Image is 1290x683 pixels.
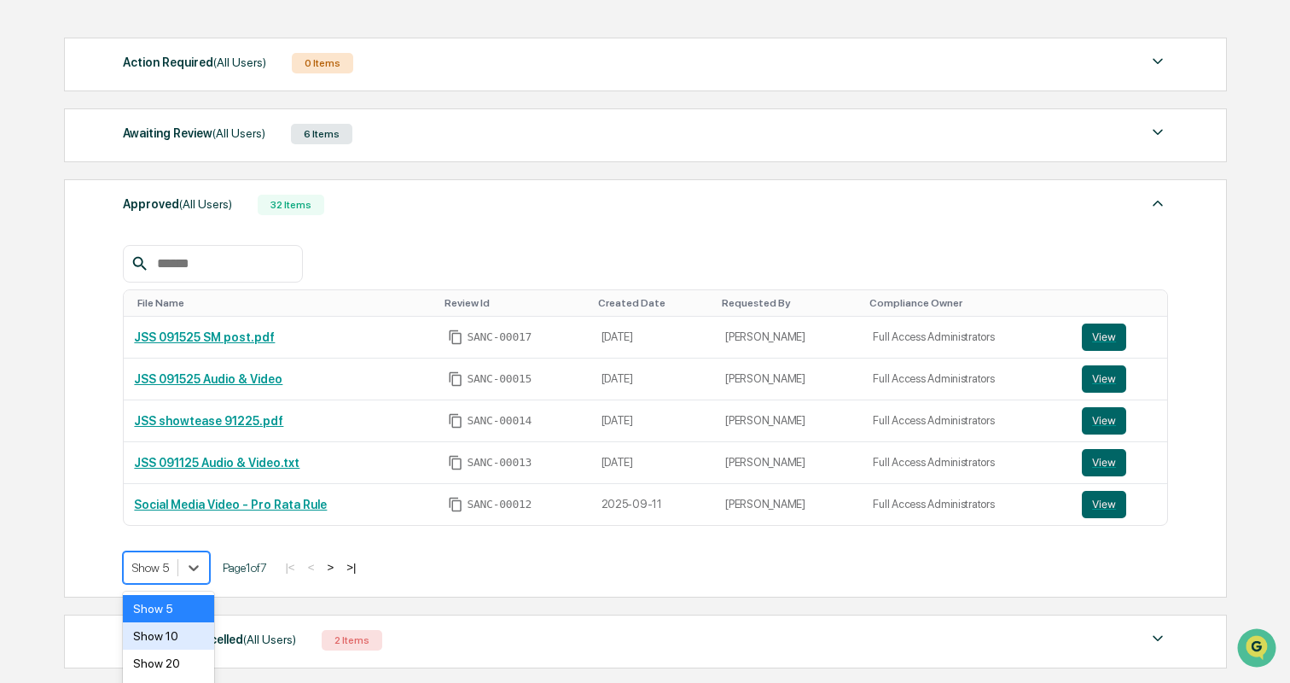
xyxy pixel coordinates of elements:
[1082,449,1126,476] button: View
[1082,365,1126,393] button: View
[10,208,117,239] a: 🖐️Preclearance
[863,484,1072,525] td: Full Access Administrators
[243,633,296,646] span: (All Users)
[134,456,299,470] a: JSS 091125 Audio & Video.txt
[1082,324,1157,351] a: View
[1148,193,1168,213] img: caret
[134,330,275,344] a: JSS 091525 SM post.pdf
[591,400,716,442] td: [DATE]
[1082,365,1157,393] a: View
[448,371,463,387] span: Copy Id
[123,650,213,677] div: Show 20
[17,36,311,63] p: How can we help?
[17,131,48,161] img: 1746055101610-c473b297-6a78-478c-a979-82029cc54cd1
[123,51,266,73] div: Action Required
[17,249,31,263] div: 🔎
[223,561,267,575] span: Page 1 of 7
[322,560,339,575] button: >
[117,208,218,239] a: 🗄️Attestations
[123,595,213,622] div: Show 5
[715,400,863,442] td: [PERSON_NAME]
[1082,449,1157,476] a: View
[134,372,282,386] a: JSS 091525 Audio & Video
[120,289,206,302] a: Powered byPylon
[17,217,31,231] div: 🖐️
[448,455,463,470] span: Copy Id
[134,414,283,428] a: JSS showtease 91225.pdf
[123,193,232,215] div: Approved
[863,442,1072,484] td: Full Access Administrators
[179,197,232,211] span: (All Users)
[591,317,716,359] td: [DATE]
[598,297,709,309] div: Toggle SortBy
[1082,407,1157,435] a: View
[1235,627,1281,673] iframe: Open customer support
[213,55,266,69] span: (All Users)
[58,131,280,148] div: Start new chat
[34,248,107,265] span: Data Lookup
[1148,51,1168,72] img: caret
[591,442,716,484] td: [DATE]
[1082,491,1126,518] button: View
[448,330,463,345] span: Copy Id
[448,413,463,429] span: Copy Id
[467,498,532,511] span: SANC-00012
[715,442,863,484] td: [PERSON_NAME]
[341,560,361,575] button: >|
[869,297,1065,309] div: Toggle SortBy
[445,297,584,309] div: Toggle SortBy
[124,217,137,231] div: 🗄️
[322,630,382,651] div: 2 Items
[467,456,532,470] span: SANC-00013
[1085,297,1160,309] div: Toggle SortBy
[1082,491,1157,518] a: View
[863,359,1072,400] td: Full Access Administrators
[1148,122,1168,143] img: caret
[134,498,327,511] a: Social Media Video - Pro Rata Rule
[34,215,110,232] span: Preclearance
[123,622,213,650] div: Show 10
[212,126,265,140] span: (All Users)
[1082,407,1126,435] button: View
[1082,324,1126,351] button: View
[591,484,716,525] td: 2025-09-11
[291,124,352,144] div: 6 Items
[722,297,856,309] div: Toggle SortBy
[1148,628,1168,649] img: caret
[467,414,532,428] span: SANC-00014
[591,359,716,400] td: [DATE]
[303,560,320,575] button: <
[123,122,265,144] div: Awaiting Review
[290,136,311,156] button: Start new chat
[10,241,114,271] a: 🔎Data Lookup
[141,215,212,232] span: Attestations
[58,148,216,161] div: We're available if you need us!
[467,330,532,344] span: SANC-00017
[715,317,863,359] td: [PERSON_NAME]
[863,400,1072,442] td: Full Access Administrators
[715,484,863,525] td: [PERSON_NAME]
[258,195,324,215] div: 32 Items
[467,372,532,386] span: SANC-00015
[715,359,863,400] td: [PERSON_NAME]
[863,317,1072,359] td: Full Access Administrators
[280,560,299,575] button: |<
[137,297,431,309] div: Toggle SortBy
[448,497,463,512] span: Copy Id
[170,289,206,302] span: Pylon
[292,53,353,73] div: 0 Items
